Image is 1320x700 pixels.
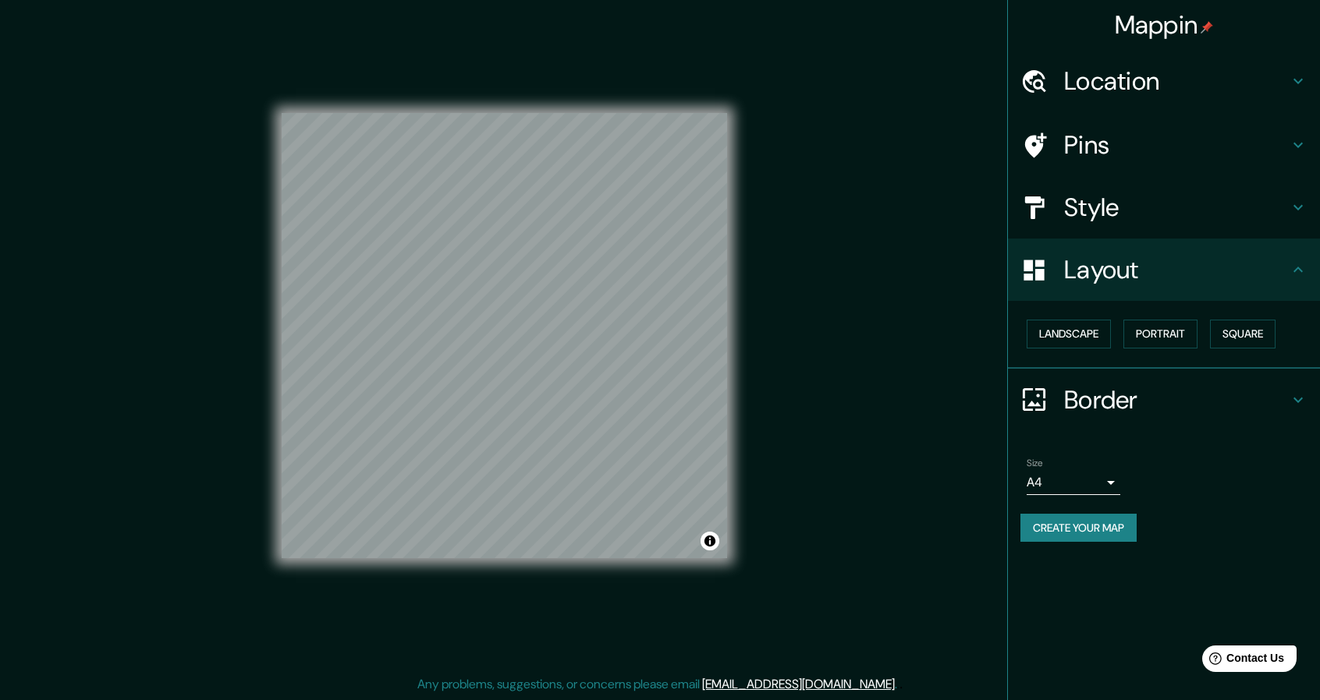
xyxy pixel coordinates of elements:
[1008,50,1320,112] div: Location
[900,675,903,694] div: .
[1064,254,1289,285] h4: Layout
[702,676,895,692] a: [EMAIL_ADDRESS][DOMAIN_NAME]
[417,675,897,694] p: Any problems, suggestions, or concerns please email .
[1181,639,1303,683] iframe: Help widget launcher
[1064,65,1289,97] h4: Location
[1027,320,1111,348] button: Landscape
[897,675,900,694] div: .
[1008,176,1320,239] div: Style
[282,113,727,558] canvas: Map
[1201,21,1213,34] img: pin-icon.png
[1008,369,1320,431] div: Border
[1210,320,1276,348] button: Square
[1008,239,1320,301] div: Layout
[1064,192,1289,223] h4: Style
[1064,129,1289,161] h4: Pins
[1008,114,1320,176] div: Pins
[1123,320,1198,348] button: Portrait
[1027,470,1120,495] div: A4
[1027,456,1043,469] label: Size
[1020,514,1137,543] button: Create your map
[1064,384,1289,415] h4: Border
[1115,9,1214,41] h4: Mappin
[701,532,719,550] button: Toggle attribution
